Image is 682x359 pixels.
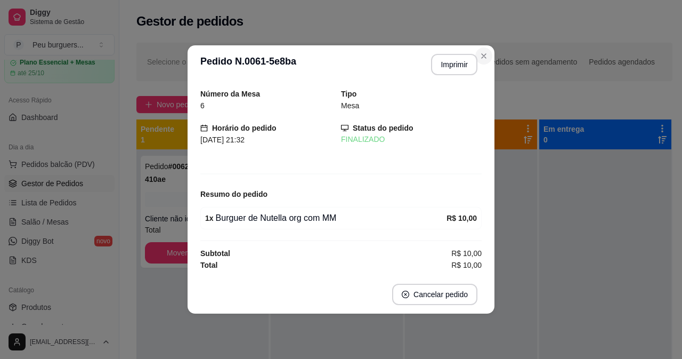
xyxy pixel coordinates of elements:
[475,47,492,65] button: Close
[200,261,217,269] strong: Total
[341,90,356,98] strong: Tipo
[392,284,477,305] button: close-circleCancelar pedido
[341,134,482,145] div: FINALIZADO
[446,214,477,222] strong: R$ 10,00
[353,124,413,132] strong: Status do pedido
[212,124,277,132] strong: Horário do pedido
[200,190,267,198] strong: Resumo do pedido
[200,135,245,144] span: [DATE] 21:32
[431,54,477,75] button: Imprimir
[200,249,230,258] strong: Subtotal
[341,101,359,110] span: Mesa
[200,124,208,132] span: calendar
[341,124,348,132] span: desktop
[402,291,409,298] span: close-circle
[205,214,214,222] strong: 1 x
[200,101,205,110] span: 6
[200,54,296,75] h3: Pedido N. 0061-5e8ba
[451,259,482,271] span: R$ 10,00
[205,212,446,225] div: Burguer de Nutella org com MM
[451,248,482,259] span: R$ 10,00
[200,90,260,98] strong: Número da Mesa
